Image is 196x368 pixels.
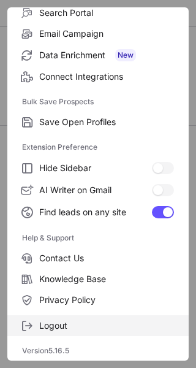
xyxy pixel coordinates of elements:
[115,49,136,61] span: New
[39,274,174,285] span: Knowledge Base
[7,248,189,269] label: Contact Us
[39,253,174,264] span: Contact Us
[7,157,189,179] label: Hide Sidebar
[39,207,152,218] span: Find leads on any site
[22,137,174,157] label: Extension Preference
[22,92,174,112] label: Bulk Save Prospects
[7,179,189,201] label: AI Writer on Gmail
[7,201,189,223] label: Find leads on any site
[7,44,189,66] label: Data Enrichment New
[39,71,174,82] span: Connect Integrations
[39,185,152,196] span: AI Writer on Gmail
[7,269,189,289] label: Knowledge Base
[39,7,174,18] span: Search Portal
[7,2,189,23] label: Search Portal
[7,66,189,87] label: Connect Integrations
[7,23,189,44] label: Email Campaign
[7,289,189,310] label: Privacy Policy
[39,117,174,128] span: Save Open Profiles
[39,49,174,61] span: Data Enrichment
[7,341,189,361] div: Version 5.16.5
[7,112,189,132] label: Save Open Profiles
[39,28,174,39] span: Email Campaign
[39,320,174,331] span: Logout
[39,294,174,305] span: Privacy Policy
[39,163,152,174] span: Hide Sidebar
[22,228,174,248] label: Help & Support
[7,315,189,336] label: Logout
